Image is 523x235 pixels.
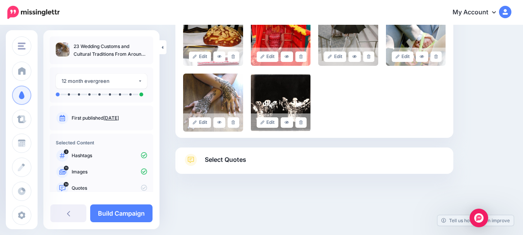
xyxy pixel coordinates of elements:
[392,51,414,62] a: Edit
[251,74,311,132] img: 3bf7c81c452d217c1219b7cbdbd8ae31_large.jpg
[72,168,147,175] p: Images
[386,8,446,66] img: bd134ec5076ed094e1999ff2849f26e7_large.jpg
[183,154,446,174] a: Select Quotes
[257,117,279,128] a: Edit
[189,51,211,62] a: Edit
[72,185,147,192] p: Quotes
[324,51,346,62] a: Edit
[56,74,147,89] button: 12 month evergreen
[437,215,514,226] a: Tell us how we can improve
[103,115,119,121] a: [DATE]
[183,8,243,66] img: bde47d8ba50981e71e7dc229d68d59c6_large.jpg
[257,51,279,62] a: Edit
[7,6,60,19] img: Missinglettr
[189,117,211,128] a: Edit
[72,115,147,122] p: First published
[318,8,378,66] img: 65ac48d90445b04e7e2e6ac2a03b6fbc_large.jpg
[64,166,69,170] span: 11
[56,140,147,146] h4: Selected Content
[18,43,26,50] img: menu.png
[445,3,511,22] a: My Account
[72,152,147,159] p: Hashtags
[205,154,246,165] span: Select Quotes
[64,149,69,154] span: 3
[74,43,147,58] p: 23 Wedding Customs and Cultural Traditions From Around The World
[56,43,70,57] img: 274bdd8a579855b5f9e0cc66fea4f642_thumb.jpg
[470,209,488,227] div: Open Intercom Messenger
[183,74,243,132] img: f59ccd7244230bb69f47fc745f3af02d_large.jpg
[251,8,311,66] img: f0692a584482afc6e7bbfece24c5eb8f_large.jpg
[64,182,69,187] span: 14
[62,77,138,86] div: 12 month evergreen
